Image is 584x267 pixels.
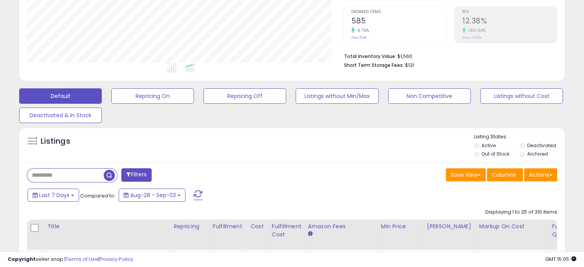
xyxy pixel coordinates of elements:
button: Repricing Off [203,88,286,104]
th: The percentage added to the cost of goods (COGS) that forms the calculator for Min & Max prices. [476,219,549,250]
div: seller snap | | [8,256,133,263]
div: [PERSON_NAME] [427,222,473,231]
strong: Copyright [8,255,36,263]
small: Prev: 548 [351,35,366,40]
button: Non Competitive [388,88,471,104]
a: Terms of Use [66,255,98,263]
a: Privacy Policy [99,255,133,263]
p: Listing States: [474,133,565,141]
button: Repricing On [111,88,194,104]
div: Amazon Fees [308,222,374,231]
span: ROI [462,10,557,14]
span: Columns [492,171,516,179]
div: Markup on Cost [479,222,546,231]
span: Compared to: [80,192,116,199]
button: Deactivated & In Stock [19,108,102,123]
div: Min Price [381,222,420,231]
div: Displaying 1 to 25 of 310 items [485,209,557,216]
small: Amazon Fees. [308,231,313,237]
button: Last 7 Days [28,189,79,202]
button: Listings without Cost [480,88,563,104]
label: Out of Stock [481,151,510,157]
div: Fulfillable Quantity [552,222,579,239]
button: Save View [446,168,486,181]
div: Repricing [174,222,206,231]
li: $1,560 [344,51,551,60]
button: Columns [487,168,523,181]
span: Ordered Items [351,10,446,14]
span: Last 7 Days [39,191,69,199]
small: Prev: -1.03% [462,35,481,40]
label: Deactivated [527,142,556,149]
b: Short Term Storage Fees: [344,62,404,68]
label: Archived [527,151,548,157]
h2: 585 [351,17,446,27]
button: Default [19,88,102,104]
small: 1301.94% [466,28,486,33]
div: Fulfillment [213,222,244,231]
button: Actions [524,168,557,181]
h2: 12.38% [462,17,557,27]
div: Title [47,222,167,231]
span: $131 [405,61,414,69]
h5: Listings [41,136,70,147]
label: Active [481,142,496,149]
span: 2025-09-11 15:05 GMT [545,255,576,263]
button: Listings without Min/Max [296,88,378,104]
button: Filters [121,168,151,182]
button: Aug-28 - Sep-03 [119,189,185,202]
b: Total Inventory Value: [344,53,396,60]
div: Cost [250,222,265,231]
span: Aug-28 - Sep-03 [130,191,176,199]
small: 6.75% [355,28,369,33]
div: Fulfillment Cost [272,222,301,239]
